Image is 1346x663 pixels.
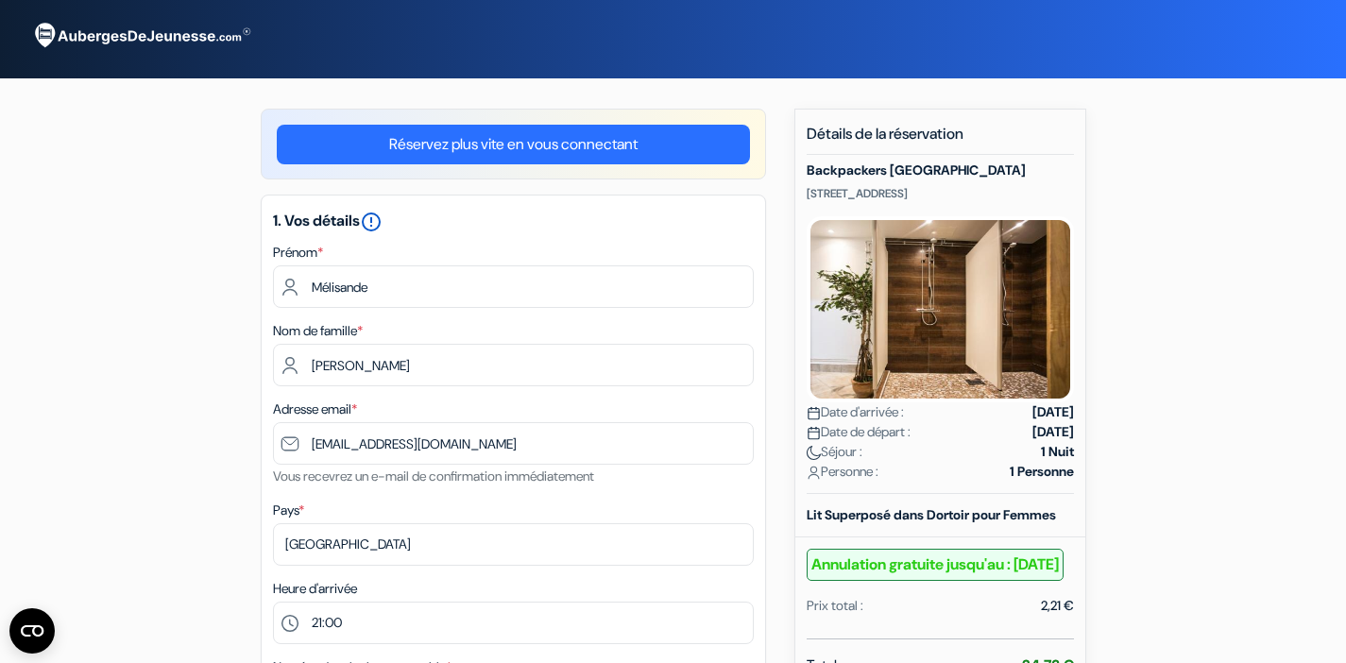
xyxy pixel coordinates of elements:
h5: 1. Vos détails [273,211,754,233]
span: Séjour : [807,442,862,462]
b: Lit Superposé dans Dortoir pour Femmes [807,506,1056,523]
div: Prix total : [807,596,863,616]
p: [STREET_ADDRESS] [807,186,1074,201]
label: Pays [273,501,304,520]
input: Entrez votre prénom [273,265,754,308]
h5: Détails de la réservation [807,125,1074,155]
span: Date de départ : [807,422,911,442]
b: Annulation gratuite jusqu'au : [DATE] [807,549,1064,581]
img: moon.svg [807,446,821,460]
input: Entrer adresse e-mail [273,422,754,465]
label: Prénom [273,243,323,263]
strong: [DATE] [1032,422,1074,442]
strong: 1 Nuit [1041,442,1074,462]
span: Date d'arrivée : [807,402,904,422]
span: Personne : [807,462,878,482]
a: error_outline [360,211,383,230]
strong: [DATE] [1032,402,1074,422]
label: Heure d'arrivée [273,579,357,599]
input: Entrer le nom de famille [273,344,754,386]
button: CMP-Widget öffnen [9,608,55,654]
h5: Backpackers [GEOGRAPHIC_DATA] [807,162,1074,178]
div: 2,21 € [1041,596,1074,616]
a: Réservez plus vite en vous connectant [277,125,750,164]
strong: 1 Personne [1010,462,1074,482]
img: calendar.svg [807,426,821,440]
label: Nom de famille [273,321,363,341]
label: Adresse email [273,399,357,419]
img: calendar.svg [807,406,821,420]
i: error_outline [360,211,383,233]
small: Vous recevrez un e-mail de confirmation immédiatement [273,467,594,484]
img: user_icon.svg [807,466,821,480]
img: AubergesDeJeunesse.com [23,10,259,61]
